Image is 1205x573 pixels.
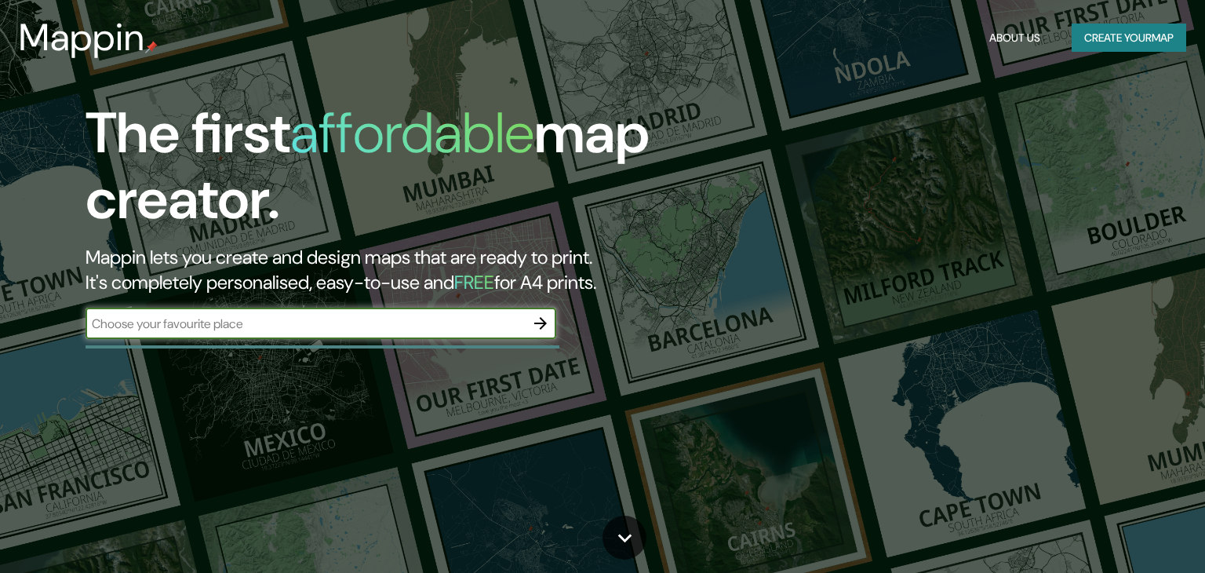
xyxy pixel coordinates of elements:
[454,270,494,294] h5: FREE
[983,24,1047,53] button: About Us
[290,97,534,170] h1: affordable
[86,245,688,295] h2: Mappin lets you create and design maps that are ready to print. It's completely personalised, eas...
[19,16,145,60] h3: Mappin
[1072,24,1186,53] button: Create yourmap
[145,41,158,53] img: mappin-pin
[86,315,525,333] input: Choose your favourite place
[86,100,688,245] h1: The first map creator.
